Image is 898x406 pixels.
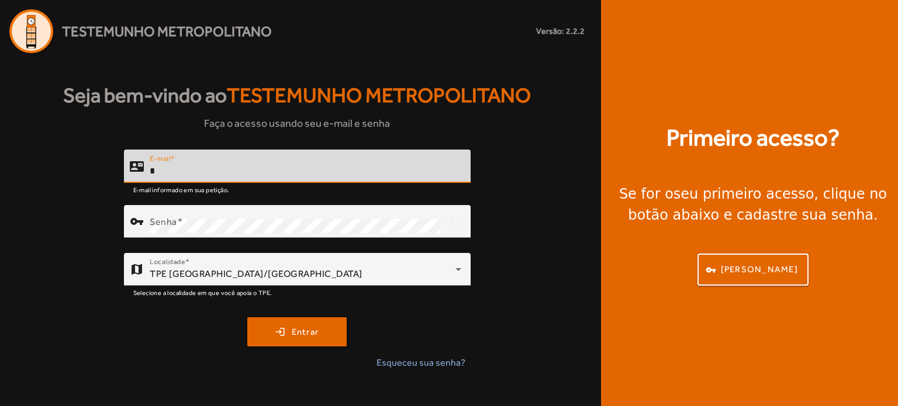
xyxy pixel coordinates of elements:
strong: Seja bem-vindo ao [63,80,531,111]
mat-label: Localidade [150,258,185,266]
mat-label: E-mail [150,154,170,162]
mat-hint: E-mail informado em sua petição. [133,183,230,196]
strong: Primeiro acesso? [666,120,840,155]
button: [PERSON_NAME] [697,254,809,286]
small: Versão: 2.2.2 [536,25,585,37]
span: Faça o acesso usando seu e-mail e senha [204,115,390,131]
button: Entrar [247,317,347,346]
mat-icon: vpn_key [130,214,144,228]
span: TPE [GEOGRAPHIC_DATA]/[GEOGRAPHIC_DATA] [150,268,362,279]
mat-label: Senha [150,216,177,227]
mat-icon: contact_mail [130,159,144,173]
span: Testemunho Metropolitano [62,21,272,42]
mat-icon: map [130,262,144,276]
span: Testemunho Metropolitano [227,84,531,107]
span: Esqueceu sua senha? [377,356,465,370]
strong: seu primeiro acesso [673,186,814,202]
mat-icon: visibility_off [442,207,470,235]
img: Logo Agenda [9,9,53,53]
span: [PERSON_NAME] [721,263,798,276]
div: Se for o , clique no botão abaixo e cadastre sua senha. [615,183,891,225]
span: Entrar [292,325,319,339]
mat-hint: Selecione a localidade em que você apoia o TPE. [133,286,272,299]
